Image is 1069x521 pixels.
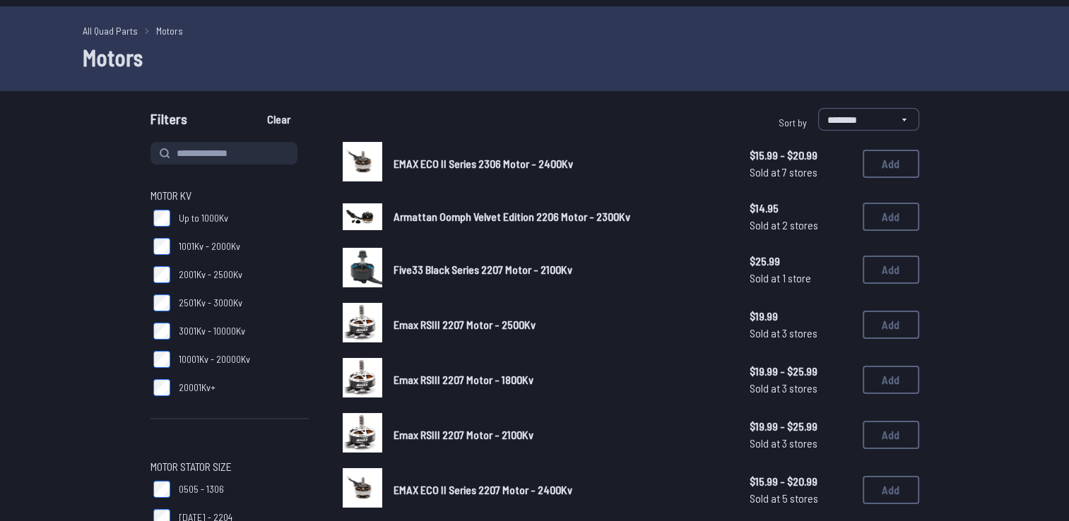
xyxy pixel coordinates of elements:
[343,303,382,347] a: image
[394,263,572,276] span: Five33 Black Series 2207 Motor - 2100Kv
[863,150,919,178] button: Add
[153,351,170,368] input: 10001Kv - 20000Kv
[179,296,242,310] span: 2501Kv - 3000Kv
[343,197,382,236] a: image
[394,428,533,441] span: Emax RSIII 2207 Motor - 2100Kv
[83,23,138,38] a: All Quad Parts
[750,380,851,397] span: Sold at 3 stores
[750,363,851,380] span: $19.99 - $25.99
[779,116,807,128] span: Sort by
[394,426,727,443] a: Emax RSIII 2207 Motor - 2100Kv
[343,468,382,508] img: image
[394,155,727,172] a: EMAX ECO II Series 2306 Motor - 2400Kv
[750,200,851,217] span: $14.95
[750,217,851,234] span: Sold at 2 stores
[179,211,228,225] span: Up to 1000Kv
[153,481,170,498] input: 0505 - 1306
[150,458,232,475] span: Motor Stator Size
[750,270,851,287] span: Sold at 1 store
[343,413,382,457] a: image
[343,142,382,186] a: image
[156,23,183,38] a: Motors
[343,303,382,342] img: image
[394,373,533,386] span: Emax RSIII 2207 Motor - 1800Kv
[863,311,919,339] button: Add
[343,358,382,397] img: image
[750,435,851,452] span: Sold at 3 stores
[153,379,170,396] input: 20001Kv+
[863,366,919,394] button: Add
[394,318,536,331] span: Emax RSIII 2207 Motor - 2500Kv
[179,324,245,338] span: 3001Kv - 10000Kv
[394,157,573,170] span: EMAX ECO II Series 2306 Motor - 2400Kv
[863,421,919,449] button: Add
[750,147,851,164] span: $15.99 - $20.99
[750,253,851,270] span: $25.99
[153,323,170,340] input: 3001Kv - 10000Kv
[750,164,851,181] span: Sold at 7 stores
[750,325,851,342] span: Sold at 3 stores
[153,210,170,227] input: Up to 1000Kv
[394,208,727,225] a: Armattan Oomph Velvet Edition 2206 Motor - 2300Kv
[150,187,191,204] span: Motor KV
[83,40,987,74] h1: Motors
[179,352,250,366] span: 10001Kv - 20000Kv
[863,203,919,231] button: Add
[179,268,242,282] span: 2001Kv - 2500Kv
[343,203,382,229] img: image
[750,490,851,507] span: Sold at 5 stores
[343,248,382,292] a: image
[863,476,919,504] button: Add
[394,261,727,278] a: Five33 Black Series 2207 Motor - 2100Kv
[394,210,630,223] span: Armattan Oomph Velvet Edition 2206 Motor - 2300Kv
[153,266,170,283] input: 2001Kv - 2500Kv
[153,294,170,311] input: 2501Kv - 3000Kv
[179,482,224,496] span: 0505 - 1306
[750,473,851,490] span: $15.99 - $20.99
[863,256,919,284] button: Add
[179,239,240,253] span: 1001Kv - 2000Kv
[153,238,170,255] input: 1001Kv - 2000Kv
[750,308,851,325] span: $19.99
[343,358,382,402] a: image
[394,483,572,496] span: EMAX ECO II Series 2207 Motor - 2400Kv
[150,108,187,136] span: Filters
[818,108,919,131] select: Sort by
[343,413,382,453] img: image
[394,481,727,498] a: EMAX ECO II Series 2207 Motor - 2400Kv
[750,418,851,435] span: $19.99 - $25.99
[343,468,382,512] a: image
[343,248,382,287] img: image
[394,316,727,333] a: Emax RSIII 2207 Motor - 2500Kv
[179,381,215,395] span: 20001Kv+
[394,371,727,388] a: Emax RSIII 2207 Motor - 1800Kv
[343,142,382,181] img: image
[255,108,302,131] button: Clear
